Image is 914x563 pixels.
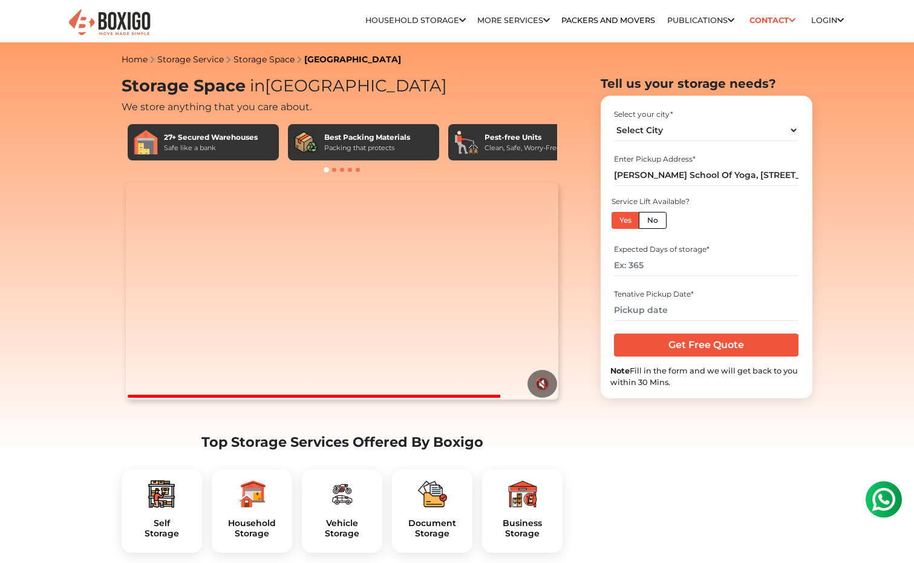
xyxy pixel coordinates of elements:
[614,334,798,357] input: Get Free Quote
[614,154,798,165] div: Enter Pickup Address
[221,518,282,539] h5: Household Storage
[527,370,557,398] button: 🔇
[122,76,563,96] h1: Storage Space
[610,366,630,375] b: Note
[147,479,176,509] img: boxigo_packers_and_movers_plan
[402,518,463,539] h5: Document Storage
[612,212,639,229] label: Yes
[12,12,36,36] img: whatsapp-icon.svg
[134,130,158,154] img: 27+ Secured Warehouses
[485,143,561,153] div: Clean, Safe, Worry-Free
[667,16,734,25] a: Publications
[246,76,447,96] span: [GEOGRAPHIC_DATA]
[492,518,553,539] a: BusinessStorage
[250,76,265,96] span: in
[164,143,258,153] div: Safe like a bank
[485,132,561,143] div: Pest-free Units
[324,132,410,143] div: Best Packing Materials
[418,479,447,509] img: boxigo_packers_and_movers_plan
[477,16,550,25] a: More services
[294,130,318,154] img: Best Packing Materials
[561,16,655,25] a: Packers and Movers
[164,132,258,143] div: 27+ Secured Warehouses
[614,244,798,255] div: Expected Days of storage
[67,8,152,38] img: Boxigo
[811,16,844,25] a: Login
[746,11,800,30] a: Contact
[492,518,553,539] h5: Business Storage
[237,479,266,509] img: boxigo_packers_and_movers_plan
[612,196,695,207] div: Service Lift Available?
[454,130,478,154] img: Pest-free Units
[304,54,401,65] a: [GEOGRAPHIC_DATA]
[312,518,373,539] h5: Vehicle Storage
[157,54,224,65] a: Storage Service
[126,183,558,400] video: Your browser does not support the video tag.
[122,434,563,450] h2: Top Storage Services Offered By Boxigo
[365,16,466,25] a: Household Storage
[614,300,798,321] input: Pickup date
[508,479,537,509] img: boxigo_packers_and_movers_plan
[221,518,282,539] a: HouseholdStorage
[122,101,312,113] span: We store anything that you care about.
[131,518,192,539] a: SelfStorage
[233,54,295,65] a: Storage Space
[312,518,373,539] a: VehicleStorage
[639,212,667,229] label: No
[610,365,803,388] div: Fill in the form and we will get back to you within 30 Mins.
[402,518,463,539] a: DocumentStorage
[614,255,798,276] input: Ex: 365
[131,518,192,539] h5: Self Storage
[614,165,798,186] input: Select Building or Nearest Landmark
[614,289,798,300] div: Tenative Pickup Date
[324,143,410,153] div: Packing that protects
[601,76,812,91] h2: Tell us your storage needs?
[327,479,356,509] img: boxigo_packers_and_movers_plan
[122,54,148,65] a: Home
[614,109,798,120] div: Select your city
